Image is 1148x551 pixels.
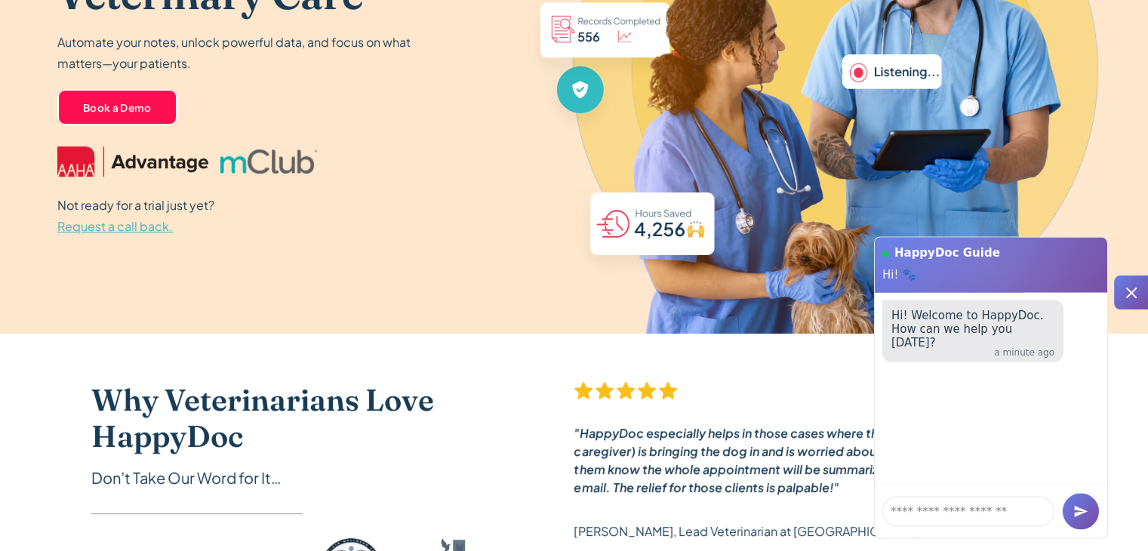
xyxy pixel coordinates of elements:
[574,521,919,542] p: [PERSON_NAME], Lead Veterinarian at [GEOGRAPHIC_DATA]
[57,146,208,177] img: AAHA Advantage logo
[91,382,514,454] h2: Why Veterinarians Love HappyDoc
[574,425,1056,495] em: "HappyDoc especially helps in those cases where the husband (or any non-primary caregiver) is bri...
[91,466,514,489] div: Don’t Take Our Word for It…
[57,195,214,237] p: Not ready for a trial just yet?
[57,32,420,74] p: Automate your notes, unlock powerful data, and focus on what matters—your patients.
[57,218,173,234] span: Request a call back.
[57,89,177,125] a: Book a Demo
[220,149,317,174] img: mclub logo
